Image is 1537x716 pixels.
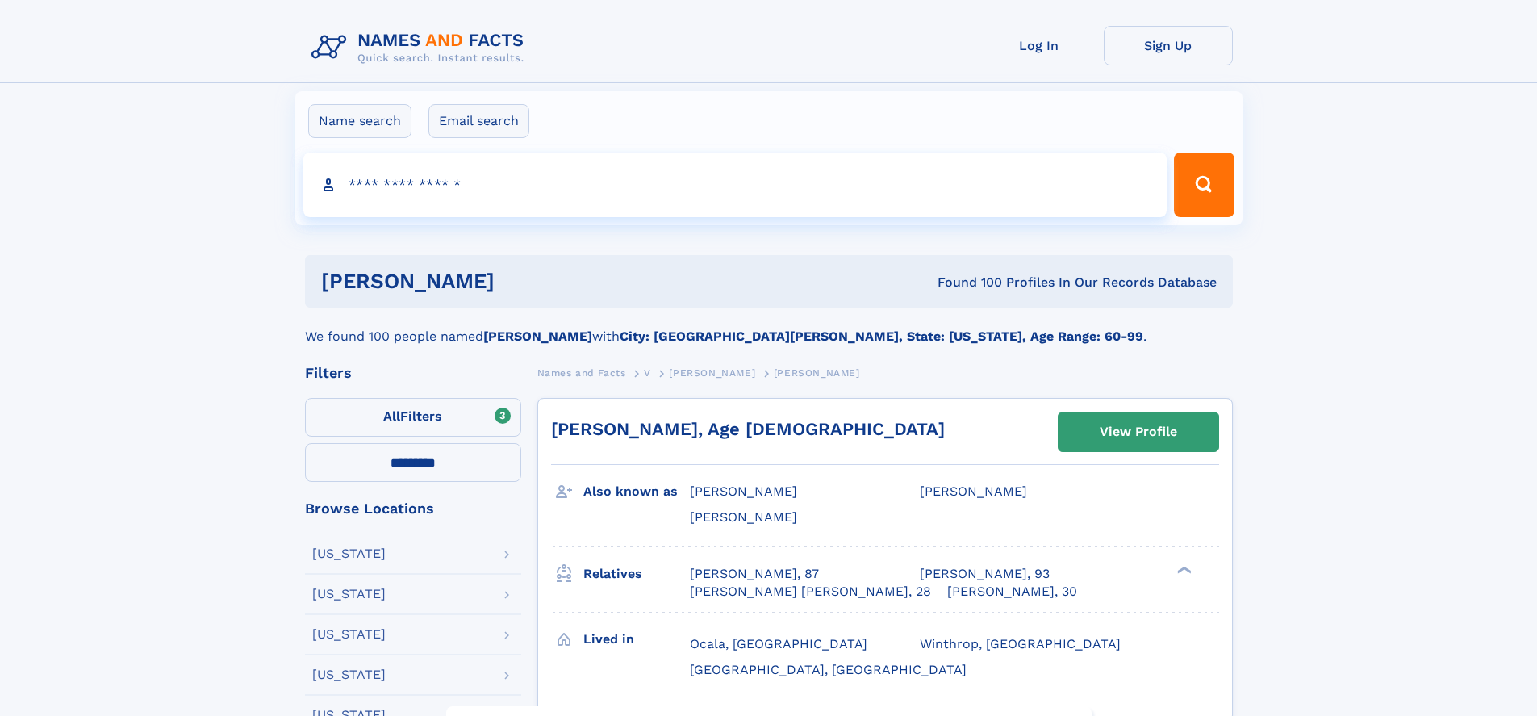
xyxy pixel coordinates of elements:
div: [US_STATE] [312,547,386,560]
h1: [PERSON_NAME] [321,271,716,291]
div: We found 100 people named with . [305,308,1233,346]
a: V [644,362,651,383]
b: City: [GEOGRAPHIC_DATA][PERSON_NAME], State: [US_STATE], Age Range: 60-99 [620,329,1143,344]
div: [US_STATE] [312,588,386,601]
a: [PERSON_NAME] [PERSON_NAME], 28 [690,583,931,601]
span: Ocala, [GEOGRAPHIC_DATA] [690,636,867,651]
a: [PERSON_NAME], 30 [947,583,1077,601]
div: Found 100 Profiles In Our Records Database [716,274,1217,291]
div: [US_STATE] [312,628,386,641]
div: [US_STATE] [312,668,386,681]
span: [PERSON_NAME] [920,484,1027,499]
input: search input [303,153,1167,217]
label: Name search [308,104,411,138]
a: Sign Up [1104,26,1233,65]
label: Filters [305,398,521,437]
div: Filters [305,366,521,380]
span: V [644,367,651,379]
a: View Profile [1059,412,1218,451]
h3: Also known as [583,478,690,505]
img: Logo Names and Facts [305,26,537,69]
span: [GEOGRAPHIC_DATA], [GEOGRAPHIC_DATA] [690,662,967,677]
a: [PERSON_NAME] [669,362,755,383]
span: [PERSON_NAME] [774,367,860,379]
a: Names and Facts [537,362,626,383]
a: Log In [975,26,1104,65]
span: [PERSON_NAME] [669,367,755,379]
h3: Relatives [583,560,690,588]
span: Winthrop, [GEOGRAPHIC_DATA] [920,636,1121,651]
a: [PERSON_NAME], Age [DEMOGRAPHIC_DATA] [551,419,945,439]
div: ❯ [1173,564,1192,575]
a: [PERSON_NAME], 87 [690,565,819,583]
div: View Profile [1100,413,1177,450]
span: [PERSON_NAME] [690,484,797,499]
span: [PERSON_NAME] [690,509,797,525]
a: [PERSON_NAME], 93 [920,565,1050,583]
label: Email search [428,104,529,138]
div: Browse Locations [305,501,521,516]
button: Search Button [1174,153,1234,217]
span: All [383,408,400,424]
h3: Lived in [583,626,690,653]
b: [PERSON_NAME] [483,329,592,344]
